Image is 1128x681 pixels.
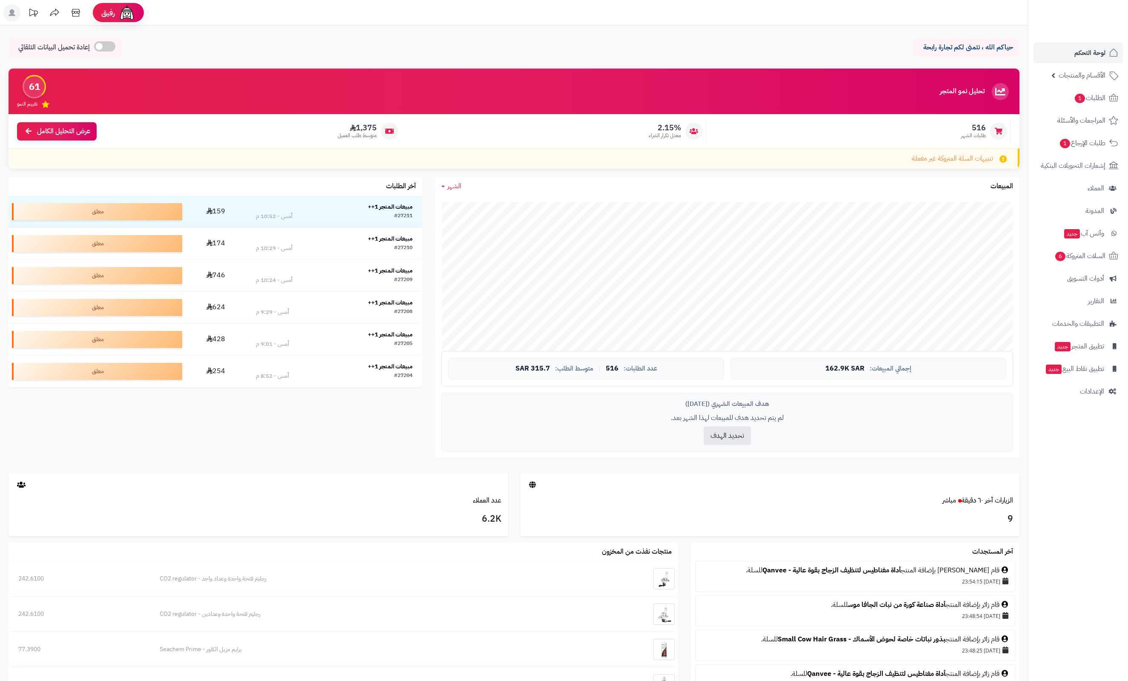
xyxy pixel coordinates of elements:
a: تطبيق المتجرجديد [1034,336,1123,356]
span: متوسط طلب العميل [338,132,377,139]
span: جديد [1046,365,1062,374]
div: #27208 [394,308,412,316]
span: الأقسام والمنتجات [1059,69,1105,81]
span: الشهر [447,181,461,191]
span: 6 [1055,251,1066,261]
div: 242.6100 [18,575,140,583]
img: رجليتر فتحة واحدة وعدادين - CO2 regulator [653,603,675,625]
div: معلق [12,363,182,380]
div: برايم مزيل الكلور - Seachem Prime [160,645,580,654]
a: المدونة [1034,201,1123,221]
span: رفيق [101,8,115,18]
td: 746 [186,260,246,291]
div: #27205 [394,340,412,348]
span: 1 [1059,138,1071,149]
span: طلبات الشهر [961,132,986,139]
strong: مبيعات المتجر 1++ [368,298,412,307]
a: وآتس آبجديد [1034,223,1123,244]
h3: تحليل نمو المتجر [940,88,985,95]
div: معلق [12,299,182,316]
div: معلق [12,267,182,284]
div: أمس - 10:52 م [256,212,292,221]
div: معلق [12,331,182,348]
div: أمس - 9:01 م [256,340,289,348]
div: أمس - 9:29 م [256,308,289,316]
span: تنبيهات السلة المتروكة غير مفعلة [912,154,993,164]
span: معدل تكرار الشراء [649,132,681,139]
div: #27211 [394,212,412,221]
div: [DATE] 23:54:15 [700,575,1011,587]
div: هدف المبيعات الشهري ([DATE]) [448,399,1006,408]
span: 516 [961,123,986,132]
a: التطبيقات والخدمات [1034,313,1123,334]
a: لوحة التحكم [1034,43,1123,63]
div: [DATE] 23:48:25 [700,644,1011,656]
span: 315.7 SAR [515,365,550,373]
a: الطلبات1 [1034,88,1123,108]
div: قام [PERSON_NAME] بإضافة المنتج للسلة. [700,566,1011,575]
strong: مبيعات المتجر 1++ [368,362,412,371]
h3: آخر المستجدات [972,548,1013,556]
a: الشهر [441,181,461,191]
div: #27210 [394,244,412,253]
a: تطبيق نقاط البيعجديد [1034,359,1123,379]
a: العملاء [1034,178,1123,198]
img: logo-2.png [1070,10,1120,28]
h3: 6.2K [15,512,501,526]
span: جديد [1064,229,1080,238]
span: لوحة التحكم [1074,47,1105,59]
span: 162.9K SAR [825,365,865,373]
div: [DATE] 23:48:54 [700,610,1011,622]
button: تحديد الهدف [704,426,751,445]
span: تطبيق نقاط البيع [1045,363,1104,375]
span: عدد الطلبات: [624,365,657,372]
img: رجليتر فتحة واحدة وعداد واحد - CO2 regulator [653,568,675,589]
span: 1 [1074,93,1085,103]
div: رجليتر فتحة واحدة وعداد واحد - CO2 regulator [160,575,580,583]
span: الطلبات [1074,92,1105,104]
a: أداة صناعة كورة من نبات الجافا موس [848,600,945,610]
span: إجمالي المبيعات: [870,365,911,372]
span: المدونة [1085,205,1104,217]
span: أدوات التسويق [1067,273,1104,284]
a: الإعدادات [1034,381,1123,402]
div: أمس - 10:24 م [256,276,292,284]
a: تحديثات المنصة [23,4,44,23]
strong: مبيعات المتجر 1++ [368,202,412,211]
a: إشعارات التحويلات البنكية [1034,155,1123,176]
p: لم يتم تحديد هدف للمبيعات لهذا الشهر بعد. [448,413,1006,423]
span: طلبات الإرجاع [1059,137,1105,149]
div: معلق [12,203,182,220]
span: المراجعات والأسئلة [1057,115,1105,126]
span: | [598,365,601,372]
strong: مبيعات المتجر 1++ [368,330,412,339]
div: معلق [12,235,182,252]
span: الإعدادات [1080,385,1104,397]
div: #27209 [394,276,412,284]
a: المراجعات والأسئلة [1034,110,1123,131]
div: 77.3900 [18,645,140,654]
p: حياكم الله ، نتمنى لكم تجارة رابحة [919,43,1013,52]
h3: 9 [527,512,1013,526]
span: التطبيقات والخدمات [1052,318,1104,330]
div: قام زائر بإضافة المنتج للسلة. [700,635,1011,644]
a: أداة مغناطيس لتنظيف الزجاج بقوة عالية - Qanvee [807,669,945,679]
span: 2.15% [649,123,681,132]
span: إشعارات التحويلات البنكية [1041,160,1105,172]
h3: آخر الطلبات [386,183,416,190]
strong: مبيعات المتجر 1++ [368,234,412,243]
a: التقارير [1034,291,1123,311]
span: متوسط الطلب: [555,365,593,372]
span: التقارير [1088,295,1104,307]
a: أداة مغناطيس لتنظيف الزجاج بقوة عالية - Qanvee [762,565,901,575]
span: 1,375 [338,123,377,132]
a: عدد العملاء [473,495,501,506]
img: ai-face.png [118,4,135,21]
td: 624 [186,292,246,323]
span: 516 [606,365,618,373]
div: أمس - 10:29 م [256,244,292,253]
span: عرض التحليل الكامل [37,126,90,136]
div: رجليتر فتحة واحدة وعدادين - CO2 regulator [160,610,580,618]
h3: المبيعات [991,183,1013,190]
a: السلات المتروكة6 [1034,246,1123,266]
